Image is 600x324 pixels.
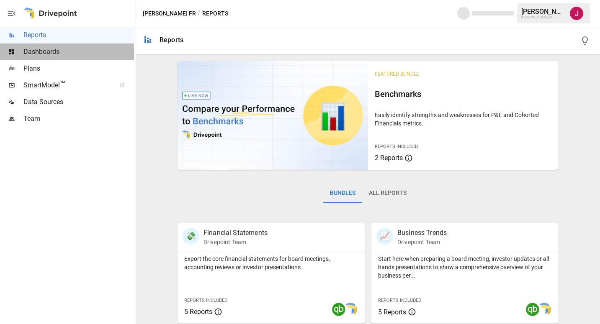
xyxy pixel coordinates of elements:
p: Export the core financial statements for board meetings, accounting reviews or investor presentat... [184,255,358,271]
img: quickbooks [526,303,539,316]
div: [PERSON_NAME] [521,8,565,15]
div: Reports [160,36,183,44]
span: SmartModel [23,80,111,90]
div: / [198,8,201,19]
span: Dashboards [23,47,134,57]
button: [PERSON_NAME] FR [143,8,196,19]
span: Reports Included [375,144,418,149]
div: 💸 [183,228,199,245]
p: Start here when preparing a board meeting, investor updates or all-hands presentations to show a ... [378,255,552,280]
p: Business Trends [397,228,447,238]
span: Featured Bundle [375,71,419,77]
button: Bundles [323,183,362,203]
h6: Benchmarks [375,87,552,101]
span: 5 Reports [378,308,406,316]
span: Data Sources [23,97,134,107]
button: Jennifer Osman [565,2,588,25]
span: 5 Reports [184,308,212,316]
img: video thumbnail [178,61,368,170]
img: smart model [344,303,357,316]
img: quickbooks [332,303,345,316]
span: ™ [60,79,66,89]
span: Reports Included [378,298,421,303]
p: Drivepoint Team [397,238,447,246]
div: 📈 [376,228,393,245]
button: All Reports [362,183,413,203]
span: 2 Reports [375,154,403,162]
span: Plans [23,64,134,74]
img: smart model [538,303,551,316]
img: Jennifer Osman [570,7,583,20]
span: Reports Included [184,298,227,303]
span: Team [23,114,134,124]
p: Easily identify strengths and weaknesses for P&L and Cohorted Financials metrics. [375,111,552,128]
p: Financial Statements [203,228,268,238]
div: [PERSON_NAME] FR [521,15,565,19]
span: Reports [23,30,134,40]
p: Drivepoint Team [203,238,268,246]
